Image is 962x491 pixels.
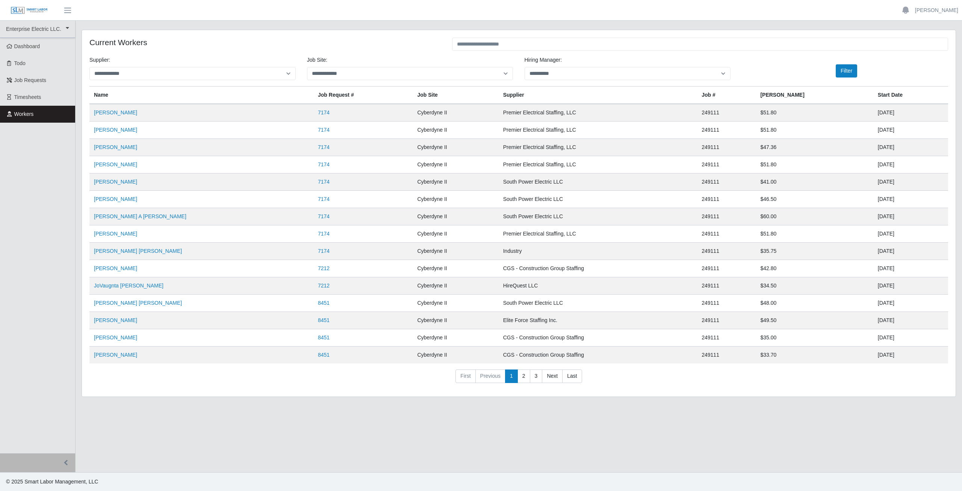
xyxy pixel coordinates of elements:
td: Cyberdyne II [413,312,498,329]
td: 249111 [697,260,756,277]
span: Dashboard [14,43,40,49]
span: © 2025 Smart Labor Management, LLC [6,479,98,485]
td: 249111 [697,225,756,243]
td: [DATE] [873,156,948,173]
td: Cyberdyne II [413,173,498,191]
td: $49.50 [756,312,873,329]
td: CGS - Construction Group Staffing [499,260,697,277]
td: 249111 [697,347,756,364]
td: Elite Force Staffing Inc. [499,312,697,329]
td: $51.80 [756,225,873,243]
a: 8451 [318,300,330,306]
td: CGS - Construction Group Staffing [499,329,697,347]
td: 249111 [697,191,756,208]
a: 7212 [318,283,330,289]
td: [DATE] [873,208,948,225]
td: 249111 [697,243,756,260]
td: Cyberdyne II [413,329,498,347]
td: Premier Electrical Staffing, LLC [499,225,697,243]
a: [PERSON_NAME] [PERSON_NAME] [94,300,182,306]
a: 7174 [318,179,330,185]
a: [PERSON_NAME] [94,127,137,133]
a: 7174 [318,213,330,219]
td: [DATE] [873,347,948,364]
td: [DATE] [873,173,948,191]
td: [DATE] [873,243,948,260]
a: [PERSON_NAME] [94,144,137,150]
td: Premier Electrical Staffing, LLC [499,139,697,156]
th: Job Request # [313,87,413,104]
a: [PERSON_NAME] [94,317,137,323]
a: 7174 [318,248,330,254]
td: [DATE] [873,225,948,243]
a: Last [562,369,582,383]
a: [PERSON_NAME] A [PERSON_NAME] [94,213,186,219]
td: $34.50 [756,277,873,295]
td: [DATE] [873,329,948,347]
td: Cyberdyne II [413,243,498,260]
td: Premier Electrical Staffing, LLC [499,104,697,122]
a: 3 [530,369,543,383]
td: $47.36 [756,139,873,156]
nav: pagination [89,369,948,389]
td: [DATE] [873,122,948,139]
a: JoVaugnta [PERSON_NAME] [94,283,163,289]
label: Supplier: [89,56,110,64]
td: $60.00 [756,208,873,225]
td: $51.80 [756,156,873,173]
a: 7174 [318,109,330,116]
span: Todo [14,60,26,66]
td: [DATE] [873,104,948,122]
td: Cyberdyne II [413,225,498,243]
td: Cyberdyne II [413,104,498,122]
td: Cyberdyne II [413,139,498,156]
label: Hiring Manager: [525,56,562,64]
td: [DATE] [873,191,948,208]
a: 7174 [318,127,330,133]
span: Workers [14,111,34,117]
td: 249111 [697,104,756,122]
span: Job Requests [14,77,47,83]
th: [PERSON_NAME] [756,87,873,104]
th: Job # [697,87,756,104]
button: Filter [836,64,857,78]
td: 249111 [697,156,756,173]
td: $46.50 [756,191,873,208]
td: 249111 [697,139,756,156]
th: Start Date [873,87,948,104]
td: $51.80 [756,122,873,139]
span: Timesheets [14,94,41,100]
a: 2 [517,369,530,383]
td: Cyberdyne II [413,295,498,312]
td: HireQuest LLC [499,277,697,295]
td: Industry [499,243,697,260]
td: 249111 [697,312,756,329]
td: CGS - Construction Group Staffing [499,347,697,364]
a: 7174 [318,144,330,150]
a: [PERSON_NAME] [94,265,137,271]
td: Cyberdyne II [413,277,498,295]
td: South Power Electric LLC [499,173,697,191]
a: 1 [505,369,518,383]
a: 7174 [318,231,330,237]
h4: Current Workers [89,38,441,47]
td: Cyberdyne II [413,347,498,364]
a: [PERSON_NAME] [94,179,137,185]
td: Cyberdyne II [413,260,498,277]
a: [PERSON_NAME] [PERSON_NAME] [94,248,182,254]
td: $51.80 [756,104,873,122]
td: 249111 [697,329,756,347]
td: Premier Electrical Staffing, LLC [499,156,697,173]
th: job site [413,87,498,104]
td: 249111 [697,173,756,191]
td: Cyberdyne II [413,156,498,173]
a: [PERSON_NAME] [94,161,137,167]
td: Cyberdyne II [413,122,498,139]
th: Name [89,87,313,104]
img: SLM Logo [11,6,48,15]
label: job site: [307,56,327,64]
a: [PERSON_NAME] [915,6,958,14]
a: [PERSON_NAME] [94,109,137,116]
a: 8451 [318,317,330,323]
td: [DATE] [873,277,948,295]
